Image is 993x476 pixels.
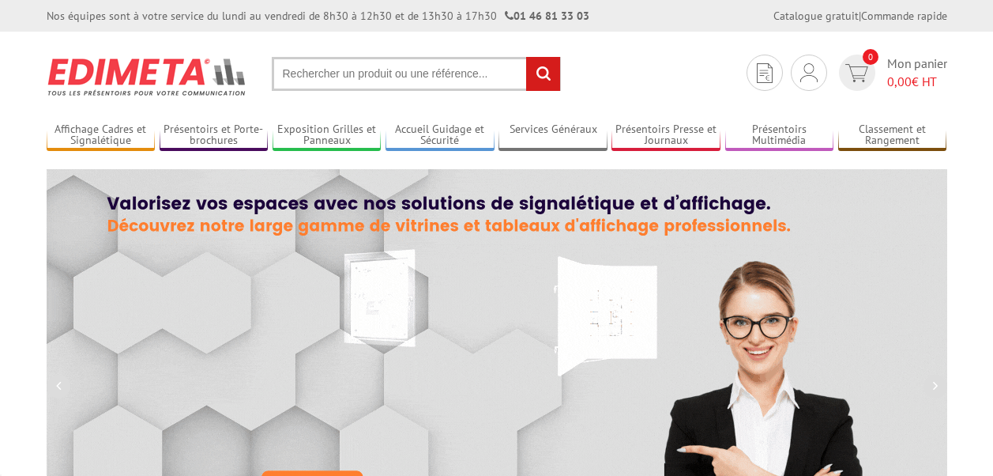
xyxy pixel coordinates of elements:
a: Affichage Cadres et Signalétique [47,123,156,149]
a: Classement et Rangement [838,123,947,149]
a: Catalogue gratuit [773,9,859,23]
img: devis rapide [845,64,868,82]
strong: 01 46 81 33 03 [505,9,589,23]
a: devis rapide 0 Mon panier 0,00€ HT [835,55,947,91]
a: Présentoirs Multimédia [725,123,834,149]
img: devis rapide [800,63,818,82]
a: Présentoirs et Porte-brochures [160,123,269,149]
img: Présentoir, panneau, stand - Edimeta - PLV, affichage, mobilier bureau, entreprise [47,47,248,106]
a: Présentoirs Presse et Journaux [611,123,720,149]
span: € HT [887,73,947,91]
input: rechercher [526,57,560,91]
a: Commande rapide [861,9,947,23]
input: Rechercher un produit ou une référence... [272,57,561,91]
a: Exposition Grilles et Panneaux [273,123,382,149]
span: Mon panier [887,55,947,91]
div: | [773,8,947,24]
img: devis rapide [757,63,773,83]
span: 0,00 [887,74,912,89]
span: 0 [863,49,878,65]
a: Accueil Guidage et Sécurité [386,123,495,149]
div: Nos équipes sont à votre service du lundi au vendredi de 8h30 à 12h30 et de 13h30 à 17h30 [47,8,589,24]
a: Services Généraux [498,123,607,149]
